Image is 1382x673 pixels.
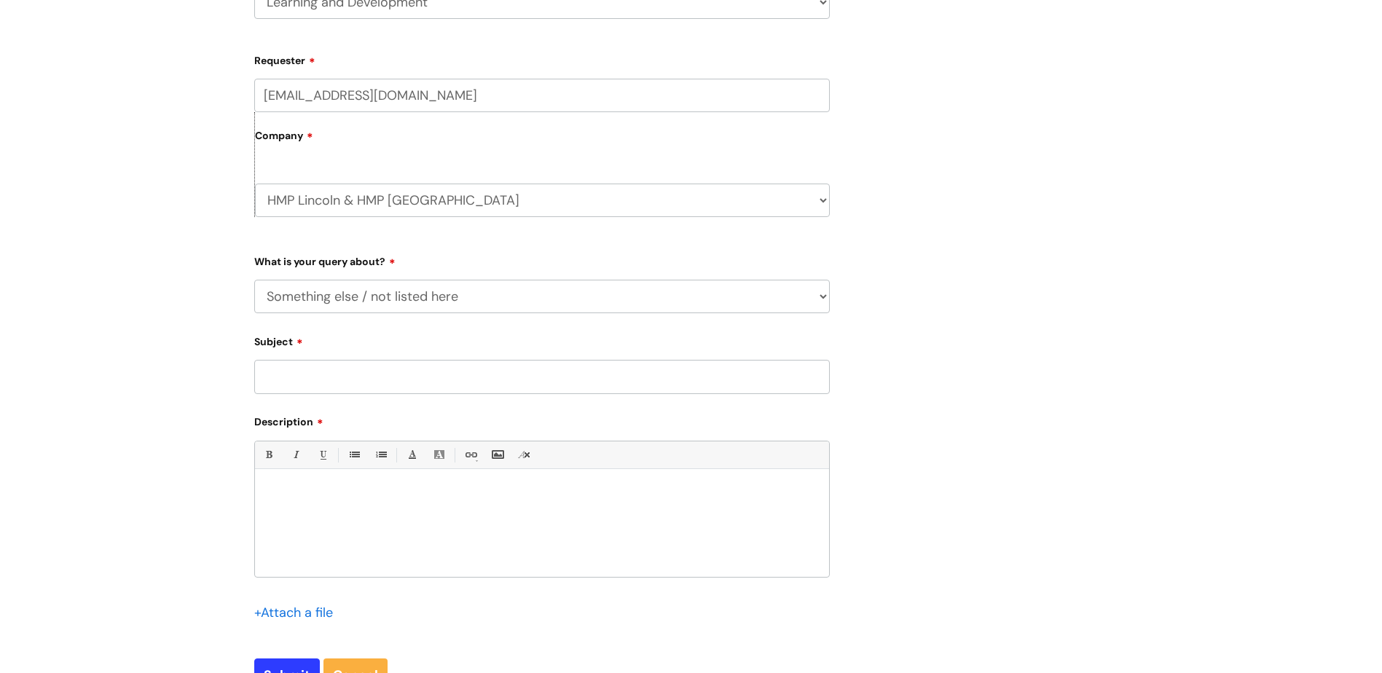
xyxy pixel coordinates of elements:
label: Requester [254,50,830,67]
div: Attach a file [254,601,342,624]
a: Bold (Ctrl-B) [259,446,278,464]
a: • Unordered List (Ctrl-Shift-7) [345,446,363,464]
label: What is your query about? [254,251,830,268]
input: Email [254,79,830,112]
a: Underline(Ctrl-U) [313,446,331,464]
a: Font Color [403,446,421,464]
label: Description [254,411,830,428]
a: Link [461,446,479,464]
a: Italic (Ctrl-I) [286,446,305,464]
a: Remove formatting (Ctrl-\) [515,446,533,464]
a: Back Color [430,446,448,464]
a: 1. Ordered List (Ctrl-Shift-8) [372,446,390,464]
label: Subject [254,331,830,348]
label: Company [255,125,830,157]
a: Insert Image... [488,446,506,464]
